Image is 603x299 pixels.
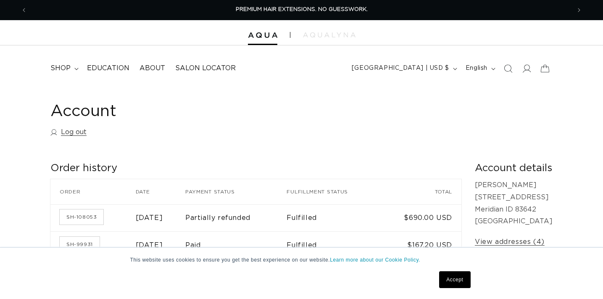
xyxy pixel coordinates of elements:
[60,237,100,252] a: Order number SH-99931
[287,204,383,232] td: Fulfilled
[82,59,134,78] a: Education
[383,179,461,204] th: Total
[287,231,383,259] td: Fulfilled
[136,214,163,221] time: [DATE]
[499,59,517,78] summary: Search
[50,101,553,122] h1: Account
[330,257,420,263] a: Learn more about our Cookie Policy.
[185,231,287,259] td: Paid
[170,59,241,78] a: Salon Locator
[248,32,277,38] img: Aqua Hair Extensions
[136,179,185,204] th: Date
[347,61,461,77] button: [GEOGRAPHIC_DATA] | USD $
[50,126,87,138] a: Log out
[303,32,355,37] img: aqualyna.com
[50,179,136,204] th: Order
[60,209,103,225] a: Order number SH-108053
[383,204,461,232] td: $690.00 USD
[87,64,129,73] span: Education
[50,162,461,175] h2: Order history
[185,179,287,204] th: Payment status
[134,59,170,78] a: About
[50,64,71,73] span: shop
[475,162,553,175] h2: Account details
[352,64,449,73] span: [GEOGRAPHIC_DATA] | USD $
[185,204,287,232] td: Partially refunded
[130,256,473,264] p: This website uses cookies to ensure you get the best experience on our website.
[461,61,499,77] button: English
[475,236,545,248] a: View addresses (4)
[45,59,82,78] summary: shop
[140,64,165,73] span: About
[439,271,470,288] a: Accept
[383,231,461,259] td: $167.20 USD
[175,64,236,73] span: Salon Locator
[475,179,553,228] p: [PERSON_NAME] [STREET_ADDRESS] Meridian ID 83642 [GEOGRAPHIC_DATA]
[236,7,368,12] span: PREMIUM HAIR EXTENSIONS. NO GUESSWORK.
[466,64,487,73] span: English
[287,179,383,204] th: Fulfillment status
[15,2,33,18] button: Previous announcement
[570,2,588,18] button: Next announcement
[136,242,163,249] time: [DATE]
